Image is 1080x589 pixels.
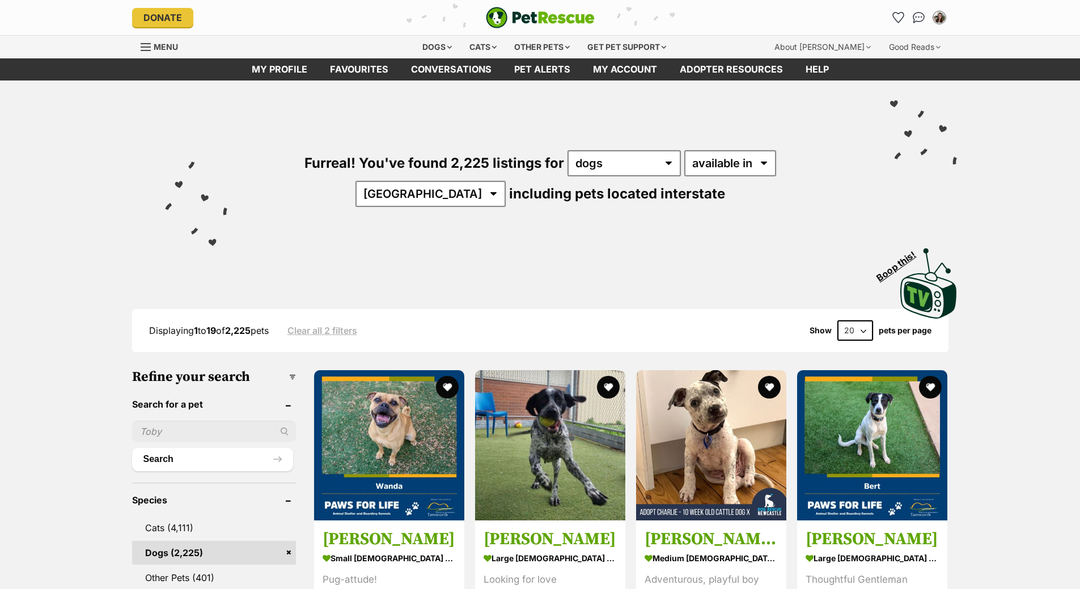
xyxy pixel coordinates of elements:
[579,36,674,58] div: Get pet support
[910,9,928,27] a: Conversations
[194,325,198,336] strong: 1
[758,376,781,399] button: favourite
[206,325,216,336] strong: 19
[806,573,939,588] div: Thoughtful Gentleman
[436,376,459,399] button: favourite
[486,7,595,28] a: PetRescue
[132,421,296,442] input: Toby
[874,242,926,283] span: Boop this!
[503,58,582,80] a: Pet alerts
[890,9,948,27] ul: Account quick links
[506,36,578,58] div: Other pets
[890,9,908,27] a: Favourites
[132,8,193,27] a: Donate
[149,325,269,336] span: Displaying to of pets
[645,529,778,550] h3: [PERSON_NAME] - 10 Week Old Cattle Dog X
[323,529,456,550] h3: [PERSON_NAME]
[484,573,617,588] div: Looking for love
[645,573,778,588] div: Adventurous, playful boy
[930,9,948,27] button: My account
[154,42,178,52] span: Menu
[304,155,564,171] span: Furreal! You've found 2,225 listings for
[414,36,460,58] div: Dogs
[806,550,939,567] strong: large [DEMOGRAPHIC_DATA] Dog
[645,550,778,567] strong: medium [DEMOGRAPHIC_DATA] Dog
[806,529,939,550] h3: [PERSON_NAME]
[810,326,832,335] span: Show
[132,448,293,471] button: Search
[900,238,957,321] a: Boop this!
[509,185,725,202] span: including pets located interstate
[319,58,400,80] a: Favourites
[879,326,931,335] label: pets per page
[132,541,296,565] a: Dogs (2,225)
[461,36,505,58] div: Cats
[323,550,456,567] strong: small [DEMOGRAPHIC_DATA] Dog
[287,325,357,336] a: Clear all 2 filters
[900,248,957,319] img: PetRescue TV logo
[132,399,296,409] header: Search for a pet
[484,529,617,550] h3: [PERSON_NAME]
[225,325,251,336] strong: 2,225
[132,495,296,505] header: Species
[919,376,942,399] button: favourite
[668,58,794,80] a: Adopter resources
[400,58,503,80] a: conversations
[766,36,879,58] div: About [PERSON_NAME]
[597,376,620,399] button: favourite
[794,58,840,80] a: Help
[141,36,186,56] a: Menu
[797,370,947,520] img: Bert - Mixed breed Dog
[484,550,617,567] strong: large [DEMOGRAPHIC_DATA] Dog
[132,369,296,385] h3: Refine your search
[582,58,668,80] a: My account
[240,58,319,80] a: My profile
[913,12,925,23] img: chat-41dd97257d64d25036548639549fe6c8038ab92f7586957e7f3b1b290dea8141.svg
[475,370,625,520] img: Valentina - German Shorthaired Pointer Dog
[323,573,456,588] div: Pug-attude!
[486,7,595,28] img: logo-e224e6f780fb5917bec1dbf3a21bbac754714ae5b6737aabdf751b685950b380.svg
[132,516,296,540] a: Cats (4,111)
[934,12,945,23] img: bree hayward profile pic
[881,36,948,58] div: Good Reads
[314,370,464,520] img: Wanda - Pug Dog
[636,370,786,520] img: Charlie - 10 Week Old Cattle Dog X - Australian Cattle Dog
